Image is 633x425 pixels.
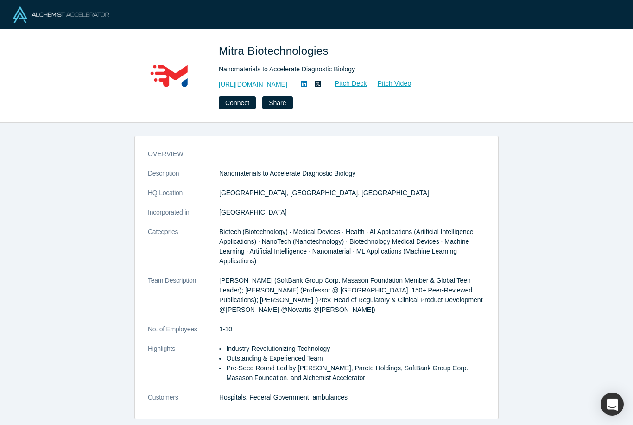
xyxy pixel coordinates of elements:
[148,324,219,344] dt: No. of Employees
[219,188,485,198] dd: [GEOGRAPHIC_DATA], [GEOGRAPHIC_DATA], [GEOGRAPHIC_DATA]
[148,208,219,227] dt: Incorporated in
[148,393,219,412] dt: Customers
[226,363,485,383] li: Pre-Seed Round Led by [PERSON_NAME], Pareto Holdings, SoftBank Group Corp. Masason Foundation, an...
[13,6,109,23] img: Alchemist Logo
[219,96,256,109] button: Connect
[262,96,292,109] button: Share
[219,208,485,217] dd: [GEOGRAPHIC_DATA]
[219,393,485,402] dd: Hospitals, Federal Government, ambulances
[148,188,219,208] dt: HQ Location
[219,228,474,265] span: Biotech (Biotechnology) · Medical Devices · Health · AI Applications (Artificial Intelligence App...
[219,169,485,178] p: Nanomaterials to Accelerate Diagnostic Biology
[148,149,472,159] h3: overview
[219,324,485,334] dd: 1-10
[148,276,219,324] dt: Team Description
[219,44,332,57] span: Mitra Biotechnologies
[148,169,219,188] dt: Description
[148,344,219,393] dt: Highlights
[367,78,412,89] a: Pitch Video
[325,78,367,89] a: Pitch Deck
[226,354,485,363] li: Outstanding & Experienced Team
[219,80,287,89] a: [URL][DOMAIN_NAME]
[219,64,478,74] div: Nanomaterials to Accelerate Diagnostic Biology
[148,227,219,276] dt: Categories
[141,43,206,108] img: Mitra Biotechnologies's Logo
[226,344,485,354] li: Industry-Revolutionizing Technology
[219,276,485,315] p: [PERSON_NAME] (SoftBank Group Corp. Masason Foundation Member & Global Teen Leader); [PERSON_NAME...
